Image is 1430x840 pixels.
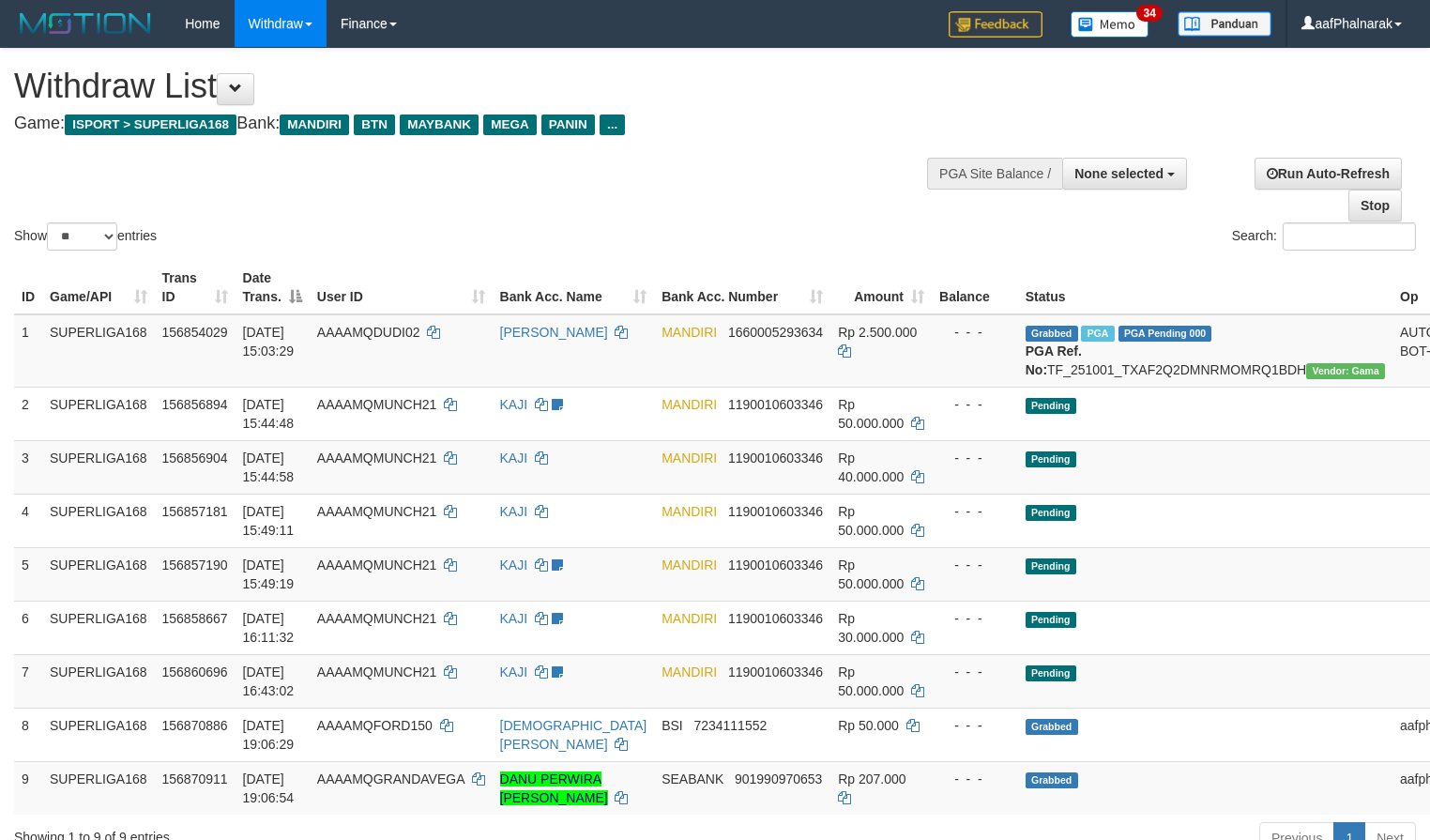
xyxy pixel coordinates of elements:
[662,397,717,412] span: MANDIRI
[662,718,683,733] span: BSI
[1018,261,1392,314] th: Status
[939,663,1011,681] div: - - -
[14,314,42,388] td: 1
[728,664,823,680] span: Copy 1190010603346 to clipboard
[838,718,899,733] span: Rp 50.000
[317,325,420,340] span: AAAAMQDUDI02
[838,557,904,591] span: Rp 50.000.000
[500,557,528,573] a: KAJI
[65,115,236,135] span: ISPORT > SUPERLIGA168
[354,115,395,135] span: BTN
[927,158,1062,190] div: PGA Site Balance /
[1026,772,1078,788] span: Grabbed
[14,761,42,815] td: 9
[155,261,236,314] th: Trans ID: activate to sort column ascending
[317,718,433,733] span: AAAAMQFORD150
[728,451,823,466] span: Copy 1190010603346 to clipboard
[1026,326,1078,342] span: Grabbed
[42,761,155,815] td: SUPERLIGA168
[162,451,228,466] span: 156856904
[317,771,464,787] span: AAAAMQGRANDAVEGA
[14,115,935,133] h4: Game: Bank:
[728,504,823,519] span: Copy 1190010603346 to clipboard
[42,440,155,494] td: SUPERLIGA168
[14,9,157,38] img: MOTION_logo.png
[236,261,310,314] th: Date Trans.: activate to sort column descending
[317,397,437,412] span: AAAAMQMUNCH21
[662,325,717,340] span: MANDIRI
[162,397,228,412] span: 156856894
[42,387,155,440] td: SUPERLIGA168
[243,611,295,645] span: [DATE] 16:11:32
[1026,612,1076,628] span: Pending
[317,504,437,519] span: AAAAMQMUNCH21
[838,397,904,431] span: Rp 50.000.000
[317,664,437,680] span: AAAAMQMUNCH21
[1071,11,1149,38] img: Button%20Memo.svg
[162,611,228,626] span: 156858667
[1062,158,1187,190] button: None selected
[317,611,437,626] span: AAAAMQMUNCH21
[728,325,823,340] span: Copy 1660005293634 to clipboard
[939,323,1011,342] div: - - -
[162,557,228,573] span: 156857190
[500,504,528,519] a: KAJI
[42,708,155,761] td: SUPERLIGA168
[14,601,42,654] td: 6
[600,115,625,135] span: ...
[500,611,528,626] a: KAJI
[728,397,823,412] span: Copy 1190010603346 to clipboard
[838,611,904,645] span: Rp 30.000.000
[1018,314,1392,388] td: TF_251001_TXAF2Q2DMNRMOMRQ1BDH
[14,68,935,105] h1: Withdraw List
[1026,719,1078,735] span: Grabbed
[1026,398,1076,414] span: Pending
[42,601,155,654] td: SUPERLIGA168
[483,115,537,135] span: MEGA
[728,611,823,626] span: Copy 1190010603346 to clipboard
[541,115,595,135] span: PANIN
[162,771,228,787] span: 156870911
[42,314,155,388] td: SUPERLIGA168
[14,654,42,708] td: 7
[317,451,437,466] span: AAAAMQMUNCH21
[162,664,228,680] span: 156860696
[838,771,905,787] span: Rp 207.000
[162,504,228,519] span: 156857181
[662,557,717,573] span: MANDIRI
[662,771,723,787] span: SEABANK
[1026,344,1082,377] b: PGA Ref. No:
[939,609,1011,628] div: - - -
[838,451,904,484] span: Rp 40.000.000
[838,325,917,340] span: Rp 2.500.000
[1074,166,1164,181] span: None selected
[939,449,1011,467] div: - - -
[500,397,528,412] a: KAJI
[654,261,830,314] th: Bank Acc. Number: activate to sort column ascending
[162,718,228,733] span: 156870886
[42,547,155,601] td: SUPERLIGA168
[243,504,295,538] span: [DATE] 15:49:11
[939,556,1011,574] div: - - -
[493,261,655,314] th: Bank Acc. Name: activate to sort column ascending
[317,557,437,573] span: AAAAMQMUNCH21
[830,261,932,314] th: Amount: activate to sort column ascending
[243,397,295,431] span: [DATE] 15:44:48
[1178,11,1271,37] img: panduan.png
[939,502,1011,521] div: - - -
[1283,222,1416,251] input: Search:
[243,664,295,698] span: [DATE] 16:43:02
[500,718,647,752] a: [DEMOGRAPHIC_DATA][PERSON_NAME]
[735,771,822,787] span: Copy 901990970653 to clipboard
[1255,158,1402,190] a: Run Auto-Refresh
[662,451,717,466] span: MANDIRI
[42,261,155,314] th: Game/API: activate to sort column ascending
[42,494,155,547] td: SUPERLIGA168
[1348,190,1402,221] a: Stop
[14,440,42,494] td: 3
[47,222,117,251] select: Showentries
[243,771,295,805] span: [DATE] 19:06:54
[949,11,1042,38] img: Feedback.jpg
[693,718,767,733] span: Copy 7234111552 to clipboard
[14,387,42,440] td: 2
